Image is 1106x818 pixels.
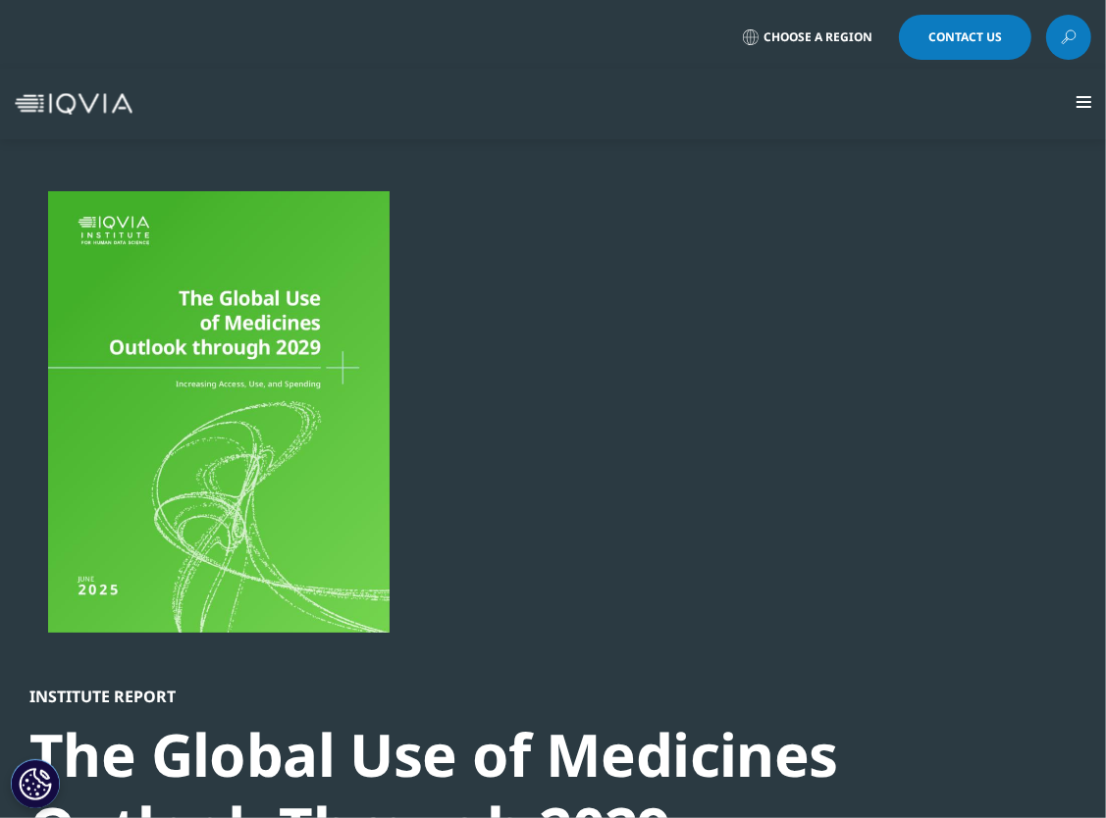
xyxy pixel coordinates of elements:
[928,31,1002,43] span: Contact Us
[899,15,1031,60] a: Contact Us
[764,29,872,45] span: Choose a Region
[29,687,1054,706] div: Institute Report
[15,93,132,115] img: IQVIA Healthcare Information Technology and Pharma Clinical Research Company
[11,759,60,808] button: Cookies Settings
